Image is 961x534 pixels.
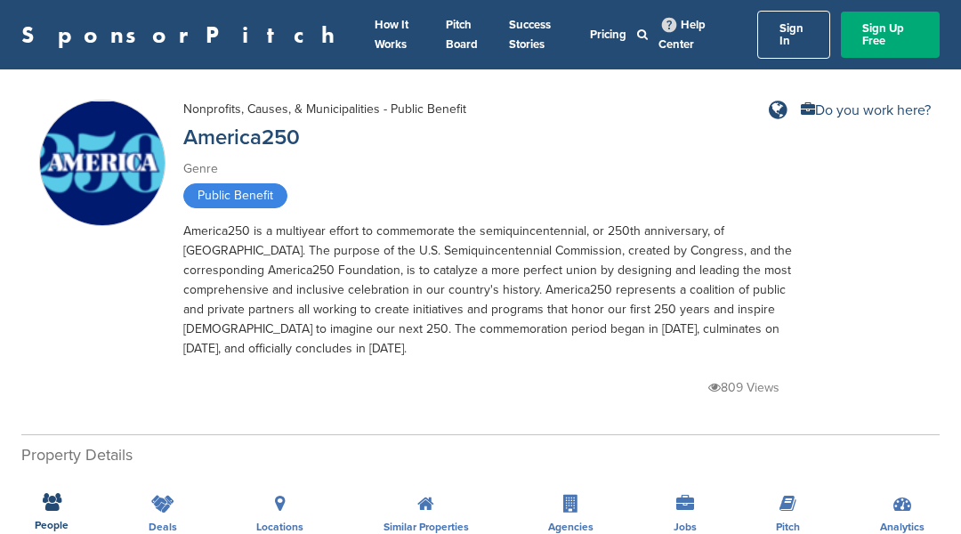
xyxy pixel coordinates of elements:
[183,159,806,179] div: Genre
[841,12,940,58] a: Sign Up Free
[590,28,626,42] a: Pricing
[375,18,408,52] a: How It Works
[674,522,697,532] span: Jobs
[801,103,931,117] a: Do you work here?
[21,443,940,467] h2: Property Details
[446,18,478,52] a: Pitch Board
[776,522,800,532] span: Pitch
[548,522,594,532] span: Agencies
[880,522,925,532] span: Analytics
[757,11,830,59] a: Sign In
[708,376,779,399] p: 809 Views
[40,101,165,226] img: Sponsorpitch & America250
[658,14,706,55] a: Help Center
[21,23,346,46] a: SponsorPitch
[384,522,469,532] span: Similar Properties
[509,18,551,52] a: Success Stories
[183,183,287,208] span: Public Benefit
[183,222,806,359] div: America250 is a multiyear effort to commemorate the semiquincentennial, or 250th anniversary, of ...
[183,100,466,119] div: Nonprofits, Causes, & Municipalities - Public Benefit
[149,522,177,532] span: Deals
[35,520,69,530] span: People
[183,125,300,150] a: America250
[256,522,303,532] span: Locations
